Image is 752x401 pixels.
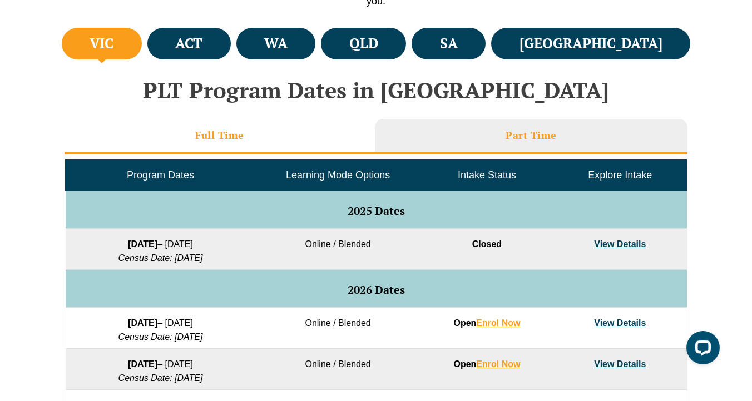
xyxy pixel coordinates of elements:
strong: Open [453,359,520,369]
span: Learning Mode Options [286,169,390,181]
em: Census Date: [DATE] [118,253,203,263]
h2: PLT Program Dates in [GEOGRAPHIC_DATA] [59,78,693,102]
span: Intake Status [458,169,516,181]
td: Online / Blended [255,349,420,390]
h3: Full Time [195,129,244,142]
span: Explore Intake [588,169,652,181]
strong: [DATE] [128,318,157,328]
strong: [DATE] [128,359,157,369]
td: Online / Blended [255,308,420,349]
td: Online / Blended [255,229,420,270]
a: [DATE]– [DATE] [128,318,193,328]
a: [DATE]– [DATE] [128,239,193,249]
span: Closed [472,239,502,249]
a: View Details [594,359,646,369]
a: View Details [594,239,646,249]
strong: [DATE] [128,239,157,249]
a: Enrol Now [476,318,520,328]
span: Program Dates [127,169,194,181]
em: Census Date: [DATE] [118,332,203,342]
h3: Part Time [506,129,557,142]
a: [DATE]– [DATE] [128,359,193,369]
a: View Details [594,318,646,328]
span: 2026 Dates [348,282,405,297]
span: 2025 Dates [348,203,405,218]
iframe: LiveChat chat widget [677,327,724,373]
em: Census Date: [DATE] [118,373,203,383]
a: Enrol Now [476,359,520,369]
strong: Open [453,318,520,328]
